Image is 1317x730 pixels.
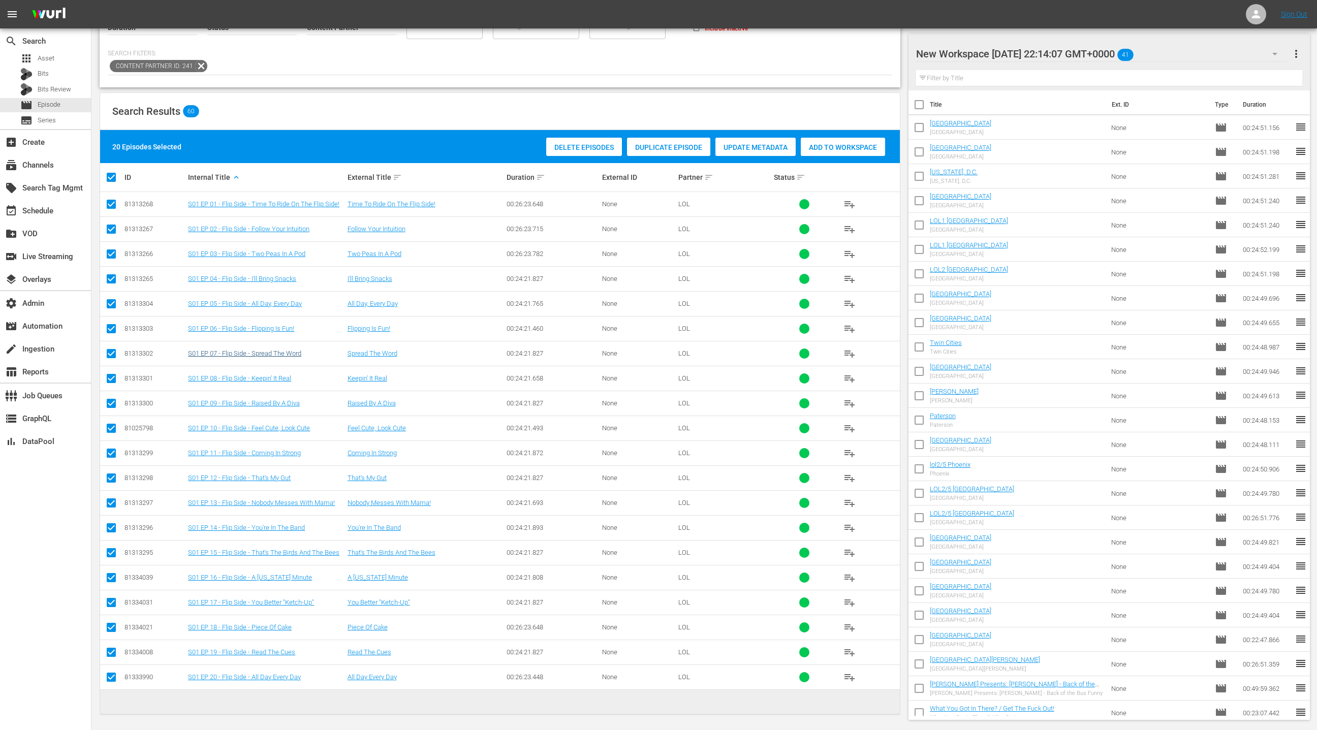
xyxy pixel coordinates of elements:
[348,449,397,457] a: Coming In Strong
[602,300,675,307] div: None
[1209,90,1237,119] th: Type
[1290,42,1302,66] button: more_vert
[188,574,312,581] a: S01 EP 16 - Flip Side - A [US_STATE] Minute
[20,52,33,65] span: Asset
[1237,90,1298,119] th: Duration
[837,416,862,440] button: playlist_add
[1107,335,1211,359] td: None
[837,316,862,341] button: playlist_add
[1295,462,1307,474] span: reorder
[1239,310,1295,335] td: 00:24:49.655
[1239,457,1295,481] td: 00:24:50.906
[930,485,1014,493] a: LOL2/5 [GEOGRAPHIC_DATA]
[678,474,690,482] span: LOL
[930,168,978,176] a: [US_STATE], D.C.
[124,350,185,357] div: 81313302
[602,275,675,282] div: None
[5,320,17,332] span: Automation
[348,424,406,432] a: Feel Cute, Look Cute
[188,374,291,382] a: S01 EP 08 - Flip Side - Keepin' It Real
[627,138,710,156] button: Duplicate Episode
[1295,414,1307,426] span: reorder
[715,138,796,156] button: Update Metadata
[507,200,599,208] div: 00:26:23.648
[1295,438,1307,450] span: reorder
[348,200,435,208] a: Time To Ride On The Flip Side!
[843,572,856,584] span: playlist_add
[108,49,892,58] p: Search Filters:
[348,524,401,531] a: You're In The Band
[930,583,991,590] a: [GEOGRAPHIC_DATA]
[1295,365,1307,377] span: reorder
[24,3,73,26] img: ans4CAIJ8jUAAAAAAAAAAAAAAAAAAAAAAAAgQb4GAAAAAAAAAAAAAAAAAAAAAAAAJMjXAAAAAAAAAAAAAAAAAAAAAAAAgAT5G...
[348,399,396,407] a: Raised By A Diva
[1215,414,1227,426] span: Episode
[5,273,17,285] span: Overlays
[930,300,991,306] div: [GEOGRAPHIC_DATA]
[188,171,344,183] div: Internal Title
[1239,481,1295,505] td: 00:24:49.780
[348,300,398,307] a: All Day, Every Day
[124,474,185,482] div: 81313298
[715,143,796,151] span: Update Metadata
[348,374,387,382] a: Keepin' It Real
[188,424,310,432] a: S01 EP 10 - Flip Side - Feel Cute, Look Cute
[843,621,856,633] span: playlist_add
[20,68,33,80] div: Bits
[124,300,185,307] div: 81313304
[930,348,962,355] div: Twin Cities
[507,474,599,482] div: 00:24:21.827
[1295,121,1307,133] span: reorder
[602,474,675,482] div: None
[188,623,292,631] a: S01 EP 18 - Flip Side - Piece Of Cake
[843,298,856,310] span: playlist_add
[837,665,862,689] button: playlist_add
[930,129,991,136] div: [GEOGRAPHIC_DATA]
[348,275,392,282] a: I'll Bring Snacks
[1239,408,1295,432] td: 00:24:48.153
[602,200,675,208] div: None
[801,138,885,156] button: Add to Workspace
[930,412,956,420] a: Paterson
[1295,170,1307,182] span: reorder
[507,300,599,307] div: 00:24:21.765
[678,499,690,506] span: LOL
[930,202,991,209] div: [GEOGRAPHIC_DATA]
[930,227,1008,233] div: [GEOGRAPHIC_DATA]
[678,325,690,332] span: LOL
[678,200,690,208] span: LOL
[1107,408,1211,432] td: None
[843,547,856,559] span: playlist_add
[602,449,675,457] div: None
[837,516,862,540] button: playlist_add
[1215,316,1227,329] span: Episode
[507,225,599,233] div: 00:26:23.715
[843,347,856,360] span: playlist_add
[1215,195,1227,207] span: Episode
[5,366,17,378] span: Reports
[20,83,33,96] div: Bits Review
[1239,432,1295,457] td: 00:24:48.111
[188,673,301,681] a: S01 EP 20 - Flip Side - All Day Every Day
[348,623,388,631] a: Piece Of Cake
[930,275,1008,282] div: [GEOGRAPHIC_DATA]
[843,671,856,683] span: playlist_add
[930,495,1014,501] div: [GEOGRAPHIC_DATA]
[930,397,979,404] div: [PERSON_NAME]
[188,325,294,332] a: S01 EP 06 - Flip Side - Flipping Is Fun!
[843,497,856,509] span: playlist_add
[930,324,991,331] div: [GEOGRAPHIC_DATA]
[1239,262,1295,286] td: 00:24:51.198
[930,607,991,615] a: [GEOGRAPHIC_DATA]
[1107,384,1211,408] td: None
[930,510,1014,517] a: LOL2/5 [GEOGRAPHIC_DATA]
[1215,243,1227,256] span: Episode
[1107,115,1211,140] td: None
[112,105,180,117] span: Search Results
[348,598,410,606] a: You Better "Ketch-Up"
[843,596,856,609] span: playlist_add
[1215,487,1227,499] span: Episode
[1239,384,1295,408] td: 00:24:49.613
[678,424,690,432] span: LOL
[930,144,991,151] a: [GEOGRAPHIC_DATA]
